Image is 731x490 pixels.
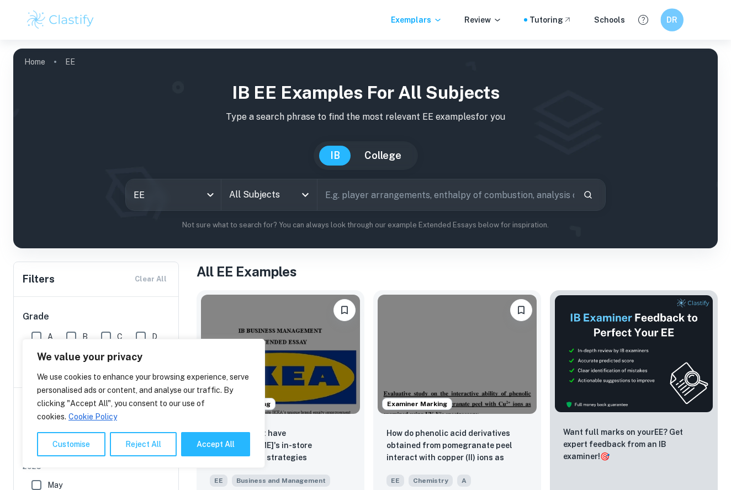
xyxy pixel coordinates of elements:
p: EE [65,56,75,68]
a: Home [24,54,45,70]
button: Open [298,187,313,203]
h1: IB EE examples for all subjects [22,79,709,106]
span: D [152,331,157,343]
img: Clastify logo [25,9,96,31]
button: College [353,146,412,166]
p: To what extent have IKEA's in-store retailtainment strategies contributed to enhancing brand equi... [210,427,351,465]
button: Bookmark [333,299,356,321]
img: Thumbnail [554,295,713,413]
span: A [457,475,471,487]
button: Bookmark [510,299,532,321]
h6: DR [665,14,679,26]
span: Business and Management [232,475,330,487]
button: Help and Feedback [634,10,653,29]
p: Exemplars [391,14,442,26]
span: Chemistry [409,475,453,487]
p: We use cookies to enhance your browsing experience, serve personalised ads or content, and analys... [37,370,250,423]
div: EE [126,179,221,210]
span: C [117,331,123,343]
button: Search [579,185,597,204]
img: Business and Management EE example thumbnail: To what extent have IKEA's in-store reta [201,295,360,414]
button: Accept All [181,432,250,456]
a: Tutoring [529,14,572,26]
a: Cookie Policy [68,412,118,422]
span: Examiner Marking [383,399,452,409]
input: E.g. player arrangements, enthalpy of combustion, analysis of a big city... [317,179,574,210]
span: A [47,331,53,343]
img: profile cover [13,49,718,248]
div: We value your privacy [22,339,265,468]
p: Want full marks on your EE ? Get expert feedback from an IB examiner! [563,426,704,462]
span: 🎯 [600,452,610,461]
button: Reject All [110,432,177,456]
span: EE [386,475,404,487]
h6: Filters [23,271,55,287]
span: B [82,331,88,343]
h6: Grade [23,310,171,323]
img: Chemistry EE example thumbnail: How do phenolic acid derivatives obtaine [378,295,537,414]
h1: All EE Examples [197,262,718,281]
span: EE [210,475,227,487]
p: Review [464,14,502,26]
button: DR [660,8,684,31]
button: IB [319,146,351,166]
p: How do phenolic acid derivatives obtained from pomegranate peel interact with copper (II) ions as... [386,427,528,465]
p: We value your privacy [37,350,250,364]
p: Type a search phrase to find the most relevant EE examples for you [22,110,709,124]
a: Schools [594,14,625,26]
button: Customise [37,432,105,456]
p: Not sure what to search for? You can always look through our example Extended Essays below for in... [22,220,709,231]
